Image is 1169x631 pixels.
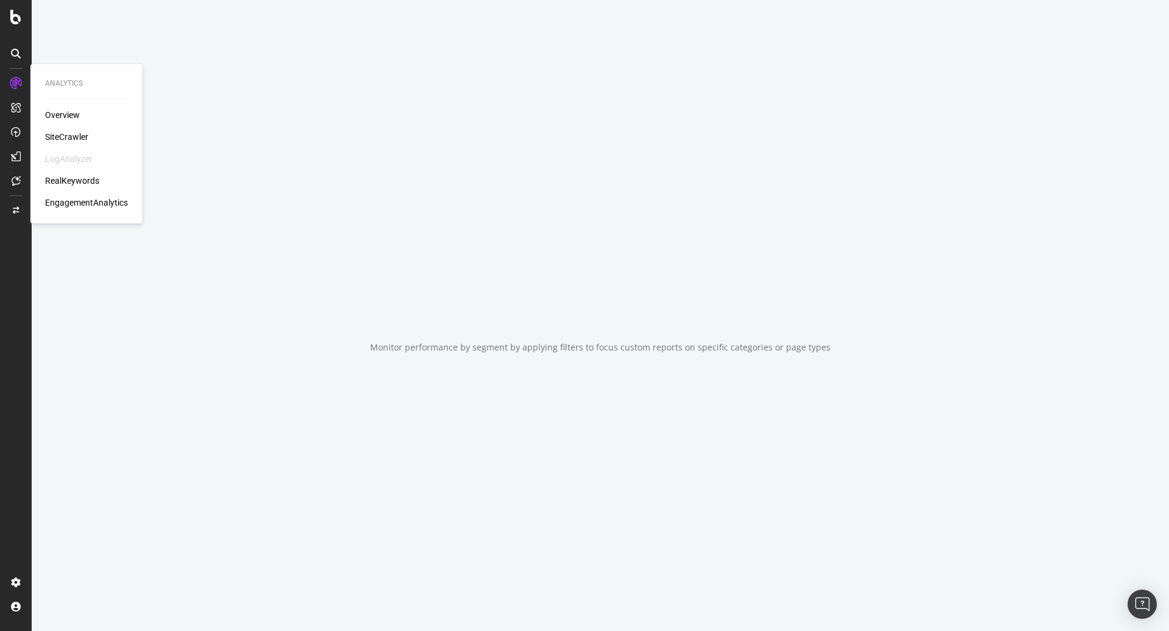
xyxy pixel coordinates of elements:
[45,131,88,143] a: SiteCrawler
[45,197,128,209] a: EngagementAnalytics
[45,153,93,165] div: LogAnalyzer
[45,175,99,187] a: RealKeywords
[45,109,80,121] a: Overview
[556,278,644,322] div: animation
[370,341,830,354] div: Monitor performance by segment by applying filters to focus custom reports on specific categories...
[1128,590,1157,619] div: Open Intercom Messenger
[45,78,128,89] div: Analytics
